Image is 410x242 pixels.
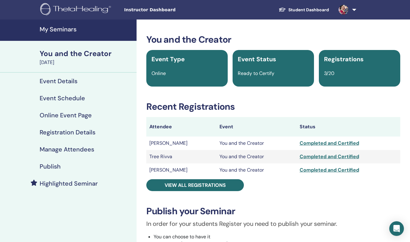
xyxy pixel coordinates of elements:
h4: Online Event Page [40,112,92,119]
span: Registrations [324,55,364,63]
h4: Publish [40,163,61,170]
h3: You and the Creator [146,34,400,45]
span: Instructor Dashboard [124,7,216,13]
th: Attendee [146,117,216,137]
h4: Event Schedule [40,94,85,102]
td: Tree Rivva [146,150,216,163]
td: [PERSON_NAME] [146,137,216,150]
td: [PERSON_NAME] [146,163,216,177]
span: View all registrations [165,182,226,188]
td: You and the Creator [216,150,297,163]
div: Completed and Certified [300,166,397,174]
h4: Event Details [40,77,77,85]
a: Student Dashboard [274,4,334,16]
h4: My Seminars [40,26,133,33]
img: default.jpg [339,5,348,15]
th: Event [216,117,297,137]
th: Status [297,117,400,137]
div: Completed and Certified [300,140,397,147]
h3: Publish your Seminar [146,206,400,217]
p: In order for your students Register you need to publish your seminar. [146,219,400,228]
div: Completed and Certified [300,153,397,160]
div: [DATE] [40,59,133,66]
div: Open Intercom Messenger [389,221,404,236]
img: graduation-cap-white.svg [279,7,286,12]
div: You and the Creator [40,48,133,59]
td: You and the Creator [216,163,297,177]
span: 3/20 [324,70,334,77]
span: Online [152,70,166,77]
span: Event Status [238,55,276,63]
span: Ready to Certify [238,70,274,77]
a: You and the Creator[DATE] [36,48,137,66]
a: View all registrations [146,179,244,191]
h4: Highlighted Seminar [40,180,98,187]
h4: Manage Attendees [40,146,94,153]
td: You and the Creator [216,137,297,150]
h4: Registration Details [40,129,95,136]
h3: Recent Registrations [146,101,400,112]
img: logo.png [40,3,113,17]
span: Event Type [152,55,185,63]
